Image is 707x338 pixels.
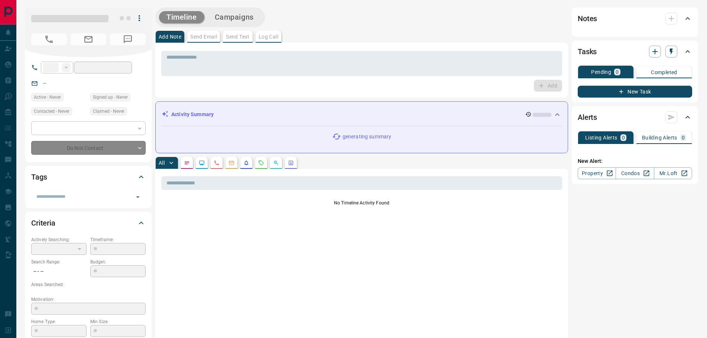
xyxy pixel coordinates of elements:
button: New Task [578,86,692,98]
p: Home Type: [31,318,87,325]
span: No Email [71,33,106,45]
p: 0 [616,69,619,75]
svg: Agent Actions [288,160,294,166]
div: Tasks [578,43,692,60]
h2: Tags [31,171,47,183]
h2: Tasks [578,46,597,58]
h2: Criteria [31,217,55,229]
div: Activity Summary [162,108,562,121]
p: New Alert: [578,157,692,165]
p: All [159,160,165,165]
svg: Listing Alerts [243,160,249,166]
button: Timeline [159,11,204,23]
a: -- [43,80,46,86]
p: Completed [651,70,677,75]
p: Areas Searched: [31,281,146,288]
p: 0 [622,135,625,140]
div: Tags [31,168,146,186]
svg: Emails [228,160,234,166]
p: Search Range: [31,259,87,265]
svg: Calls [214,160,220,166]
span: Active - Never [34,93,61,101]
p: Budget: [90,259,146,265]
h2: Alerts [578,111,597,123]
p: Building Alerts [642,135,677,140]
span: No Number [110,33,146,45]
button: Campaigns [207,11,261,23]
p: Pending [591,69,611,75]
div: Notes [578,10,692,27]
p: Listing Alerts [585,135,617,140]
p: Motivation: [31,296,146,303]
span: Claimed - Never [93,108,124,115]
svg: Requests [258,160,264,166]
p: -- - -- [31,265,87,278]
svg: Opportunities [273,160,279,166]
p: 0 [682,135,685,140]
h2: Notes [578,13,597,24]
a: Property [578,167,616,179]
p: Activity Summary [171,111,214,118]
p: Timeframe: [90,236,146,243]
p: Actively Searching: [31,236,87,243]
div: Do Not Contact [31,141,146,155]
span: Signed up - Never [93,93,128,101]
p: No Timeline Activity Found [161,200,562,206]
a: Condos [616,167,654,179]
span: No Number [31,33,67,45]
svg: Notes [184,160,190,166]
p: Add Note [159,34,181,39]
div: Alerts [578,108,692,126]
span: Contacted - Never [34,108,69,115]
button: Open [133,192,143,202]
p: generating summary [343,133,391,141]
a: Mr.Loft [654,167,692,179]
p: Min Size: [90,318,146,325]
div: Criteria [31,214,146,232]
svg: Lead Browsing Activity [199,160,205,166]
